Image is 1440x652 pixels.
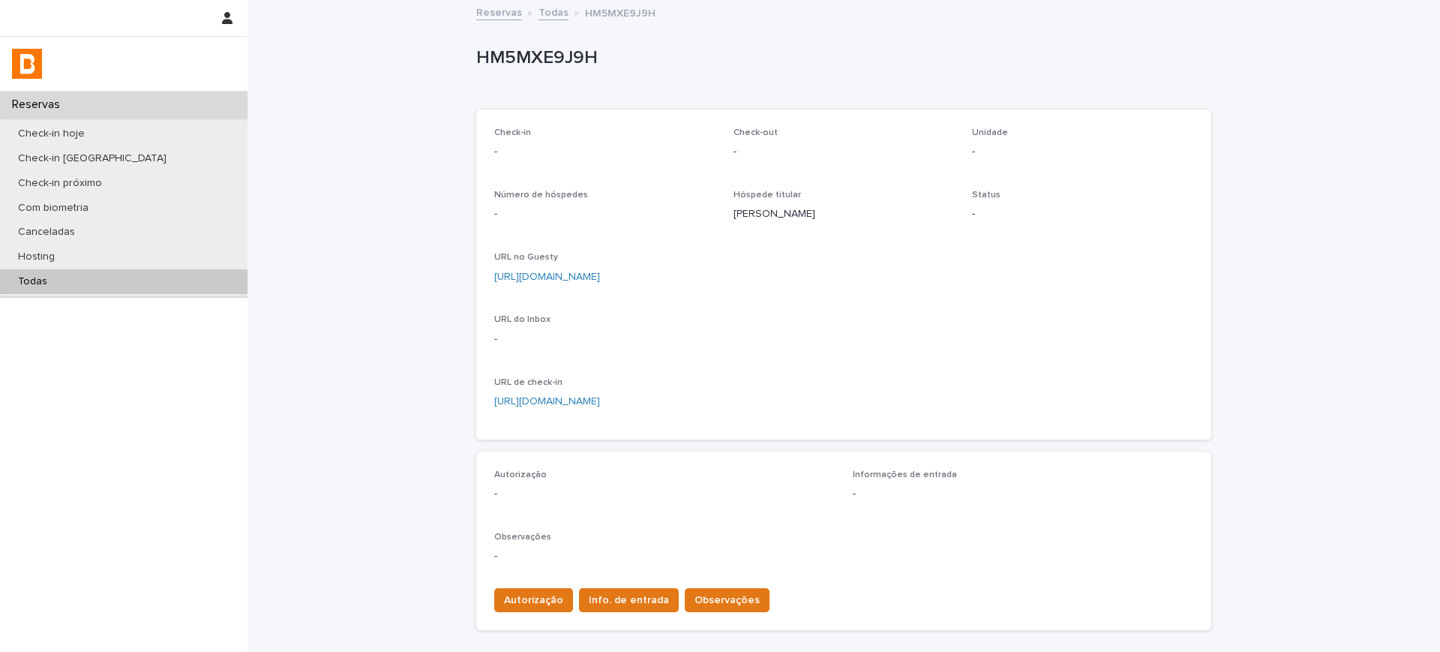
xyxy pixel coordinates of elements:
button: Autorização [494,588,573,612]
p: - [494,206,715,222]
span: Check-out [733,128,778,137]
p: HM5MXE9J9H [585,4,655,20]
p: Check-in próximo [6,177,114,190]
span: Observações [694,593,760,608]
p: [PERSON_NAME] [733,206,955,222]
p: HM5MXE9J9H [476,47,1205,69]
p: Com biometria [6,202,100,215]
a: [URL][DOMAIN_NAME] [494,396,600,407]
span: Status [972,191,1000,200]
span: Informações de entrada [853,470,957,479]
button: Info. de entrada [579,588,679,612]
p: - [972,206,1193,222]
span: Autorização [494,470,547,479]
span: URL do Inbox [494,315,550,324]
p: Check-in hoje [6,128,97,140]
span: Observações [494,533,551,542]
a: Reservas [476,3,522,20]
p: Canceladas [6,226,87,239]
span: Hóspede titular [733,191,801,200]
span: Check-in [494,128,531,137]
p: Reservas [6,98,72,112]
p: - [853,486,1193,502]
span: URL no Guesty [494,253,558,262]
a: Todas [538,3,568,20]
p: - [494,548,1193,564]
img: zVaNuJHRTjyIjT5M9Xd5 [12,49,42,79]
span: Autorização [504,593,563,608]
span: URL de check-in [494,378,562,387]
span: Número de hóspedes [494,191,588,200]
span: Unidade [972,128,1008,137]
p: Todas [6,275,59,288]
p: - [494,332,715,347]
span: Info. de entrada [589,593,669,608]
p: - [494,144,715,160]
p: Check-in [GEOGRAPHIC_DATA] [6,152,178,165]
button: Observações [685,588,769,612]
p: - [733,144,955,160]
p: Hosting [6,251,67,263]
p: - [494,486,835,502]
a: [URL][DOMAIN_NAME] [494,272,600,282]
p: - [972,144,1193,160]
